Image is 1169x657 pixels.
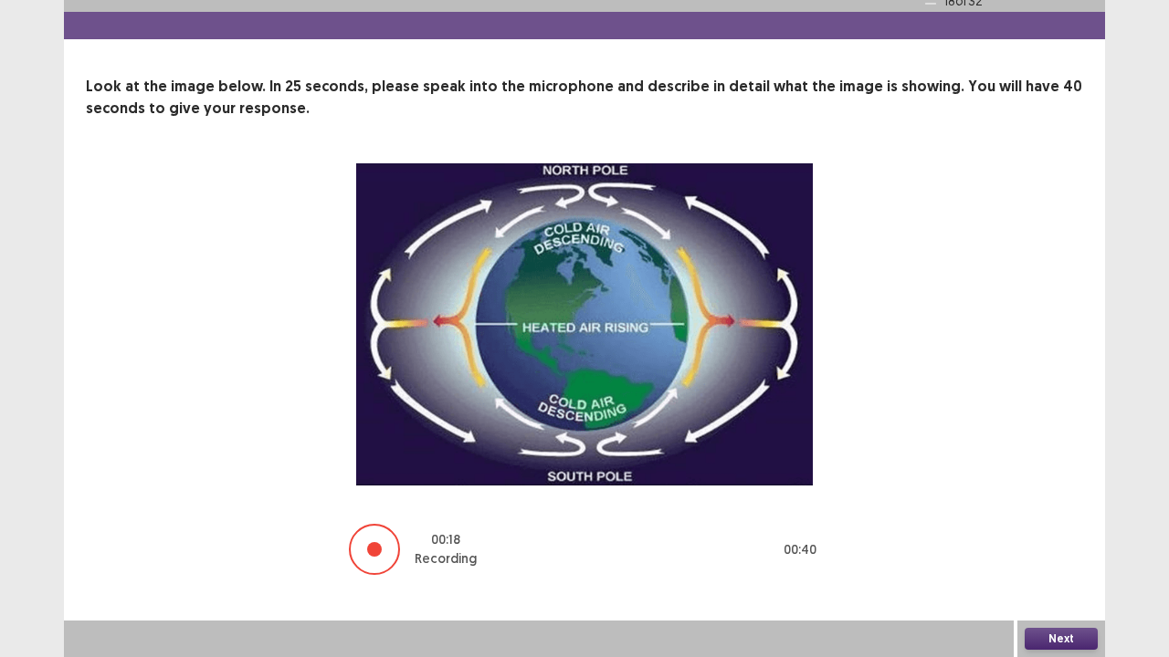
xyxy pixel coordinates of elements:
[356,163,813,485] img: image-description
[86,76,1083,120] p: Look at the image below. In 25 seconds, please speak into the microphone and describe in detail w...
[415,549,477,568] p: Recording
[784,540,816,559] p: 00 : 40
[431,530,460,549] p: 00 : 18
[1025,628,1098,650] button: Next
